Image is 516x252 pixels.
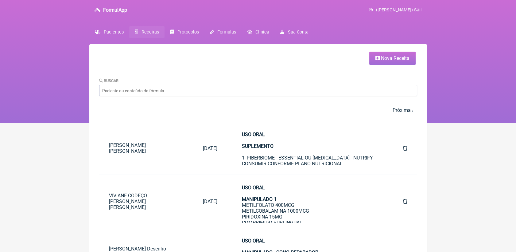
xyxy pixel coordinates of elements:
[232,127,388,170] a: USO ORALSUPLEMENTO1- FIBERBIOME - ESSENTIAL OU [MEDICAL_DATA] - NUTRIFYCONSUMIR CONFORME PLANO NU...
[204,26,242,38] a: Fórmulas
[193,140,227,156] a: [DATE]
[232,180,388,223] a: USO ORALMANIPULADO 1METILFOLATO 400MCGMETILCOBALAMINA 1000MCGPIRIDOXINA 15MGCOMPRIMIDO SUBLINGUAL...
[242,132,274,149] strong: USO ORAL SUPLEMENTO
[99,78,119,83] label: Buscar
[103,7,127,13] h3: FormulApp
[177,30,199,35] span: Protocolos
[99,137,193,159] a: [PERSON_NAME] [PERSON_NAME]
[376,7,422,13] span: ([PERSON_NAME]) Sair
[99,85,417,96] input: Paciente ou conteúdo da fórmula
[369,7,422,13] a: ([PERSON_NAME]) Sair
[393,107,413,113] a: Próxima ›
[242,26,275,38] a: Clínica
[193,194,227,209] a: [DATE]
[369,52,416,65] a: Nova Receita
[165,26,204,38] a: Protocolos
[99,104,417,117] nav: pager
[242,238,265,244] strong: USO ORAL
[242,132,378,167] div: 1- FIBERBIOME - ESSENTIAL OU [MEDICAL_DATA] - NUTRIFY CONSUMIR CONFORME PLANO NUTRICIONAL .
[242,185,277,202] strong: USO ORAL MANIPULADO 1
[381,55,409,61] span: Nova Receita
[288,30,308,35] span: Sua Conta
[89,26,129,38] a: Pacientes
[142,30,159,35] span: Receitas
[129,26,165,38] a: Receitas
[255,30,269,35] span: Clínica
[99,188,193,215] a: VIVIANE CODEÇO [PERSON_NAME] [PERSON_NAME]
[275,26,314,38] a: Sua Conta
[104,30,124,35] span: Pacientes
[217,30,236,35] span: Fórmulas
